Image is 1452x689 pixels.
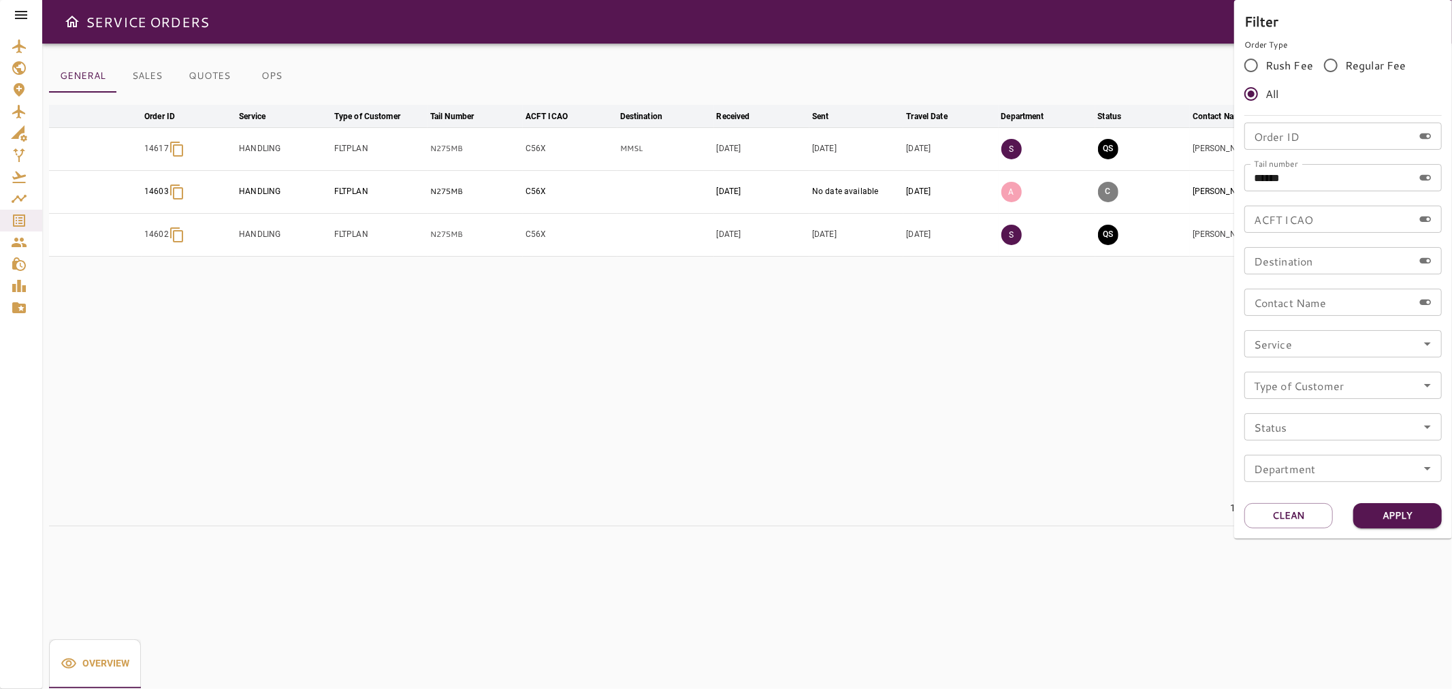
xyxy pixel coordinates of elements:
span: Rush Fee [1265,57,1313,74]
p: Order Type [1244,39,1442,51]
h6: Filter [1244,10,1442,32]
button: Open [1418,334,1437,353]
span: All [1265,86,1278,102]
span: Regular Fee [1345,57,1406,74]
div: rushFeeOrder [1244,51,1442,108]
button: Open [1418,459,1437,478]
label: Tail number [1254,158,1298,170]
button: Apply [1353,503,1442,528]
button: Open [1418,417,1437,436]
button: Open [1418,376,1437,395]
button: Clean [1244,503,1333,528]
